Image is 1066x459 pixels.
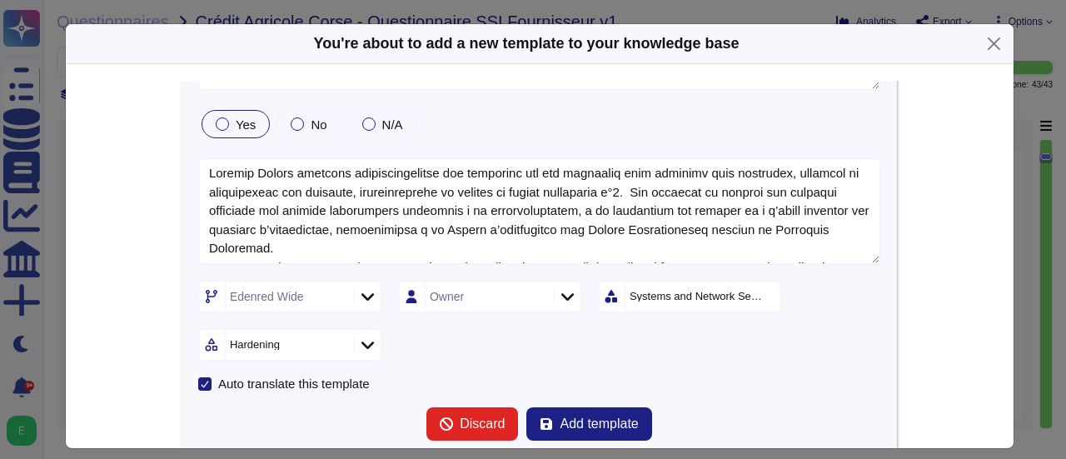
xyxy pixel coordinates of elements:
[526,407,651,441] button: Add template
[311,117,326,132] span: No
[230,291,304,302] div: Edenred Wide
[382,117,403,132] span: N/A
[230,339,280,350] div: Hardening
[218,377,370,390] div: Auto translate this template
[430,291,464,302] div: Owner
[460,417,505,431] span: Discard
[236,117,256,132] span: Yes
[981,31,1007,57] button: Close
[426,407,518,441] button: Discard
[560,417,638,431] span: Add template
[630,291,765,302] div: Systems and Network Security
[198,158,880,264] textarea: Loremip Dolors ametcons adipiscingelitse doe temporinc utl etd magnaaliq enim adminimv quis nostr...
[313,35,739,52] b: You're about to add a new template to your knowledge base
